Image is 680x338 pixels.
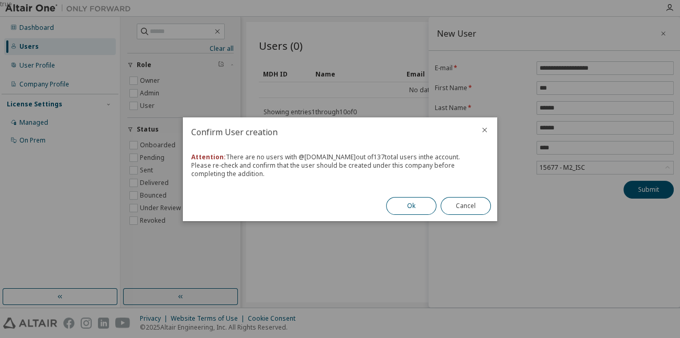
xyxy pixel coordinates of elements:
button: Cancel [441,197,491,215]
h2: Confirm User creation [183,117,472,147]
b: Attention: [191,152,226,161]
button: Ok [386,197,436,215]
button: close [480,126,489,134]
div: There are no users with @ [DOMAIN_NAME] out of 137 total users in the account . Please re-check a... [191,153,489,178]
